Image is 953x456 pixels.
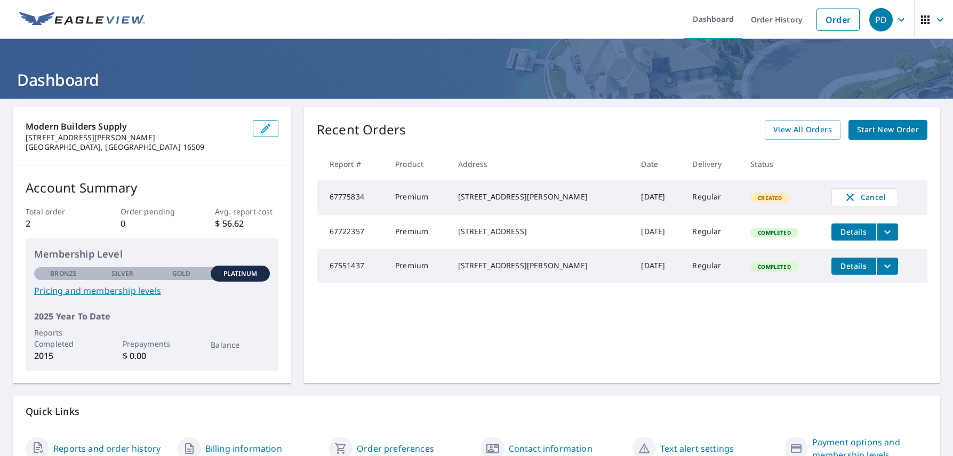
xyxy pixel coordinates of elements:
[317,215,387,249] td: 67722357
[632,215,684,249] td: [DATE]
[831,188,898,206] button: Cancel
[632,148,684,180] th: Date
[684,180,742,215] td: Regular
[223,269,257,278] p: Platinum
[34,349,93,362] p: 2015
[34,310,270,323] p: 2025 Year To Date
[205,442,282,455] a: Billing information
[111,269,134,278] p: Silver
[684,148,742,180] th: Delivery
[876,223,898,241] button: filesDropdownBtn-67722357
[317,148,387,180] th: Report #
[848,120,927,140] a: Start New Order
[211,339,269,350] p: Balance
[34,327,93,349] p: Reports Completed
[751,229,797,236] span: Completed
[13,69,940,91] h1: Dashboard
[26,178,278,197] p: Account Summary
[317,249,387,283] td: 67551437
[632,249,684,283] td: [DATE]
[26,133,244,142] p: [STREET_ADDRESS][PERSON_NAME]
[684,249,742,283] td: Regular
[215,206,278,217] p: Avg. report cost
[123,349,181,362] p: $ 0.00
[843,191,887,204] span: Cancel
[121,206,183,217] p: Order pending
[121,217,183,230] p: 0
[387,249,449,283] td: Premium
[831,258,876,275] button: detailsBtn-67551437
[773,123,832,137] span: View All Orders
[26,217,89,230] p: 2
[632,180,684,215] td: [DATE]
[876,258,898,275] button: filesDropdownBtn-67551437
[751,194,788,202] span: Created
[387,148,449,180] th: Product
[215,217,278,230] p: $ 56.62
[172,269,190,278] p: Gold
[387,180,449,215] td: Premium
[387,215,449,249] td: Premium
[450,148,633,180] th: Address
[123,338,181,349] p: Prepayments
[660,442,734,455] a: Text alert settings
[751,263,797,270] span: Completed
[869,8,893,31] div: PD
[684,215,742,249] td: Regular
[317,120,406,140] p: Recent Orders
[742,148,823,180] th: Status
[34,247,270,261] p: Membership Level
[831,223,876,241] button: detailsBtn-67722357
[34,284,270,297] a: Pricing and membership levels
[357,442,434,455] a: Order preferences
[26,142,244,152] p: [GEOGRAPHIC_DATA], [GEOGRAPHIC_DATA] 16509
[19,12,145,28] img: EV Logo
[26,206,89,217] p: Total order
[765,120,840,140] a: View All Orders
[838,227,870,237] span: Details
[458,260,624,271] div: [STREET_ADDRESS][PERSON_NAME]
[816,9,860,31] a: Order
[458,191,624,202] div: [STREET_ADDRESS][PERSON_NAME]
[26,405,927,418] p: Quick Links
[509,442,592,455] a: Contact information
[26,120,244,133] p: Modern Builders Supply
[838,261,870,271] span: Details
[53,442,161,455] a: Reports and order history
[317,180,387,215] td: 67775834
[857,123,919,137] span: Start New Order
[458,226,624,237] div: [STREET_ADDRESS]
[50,269,77,278] p: Bronze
